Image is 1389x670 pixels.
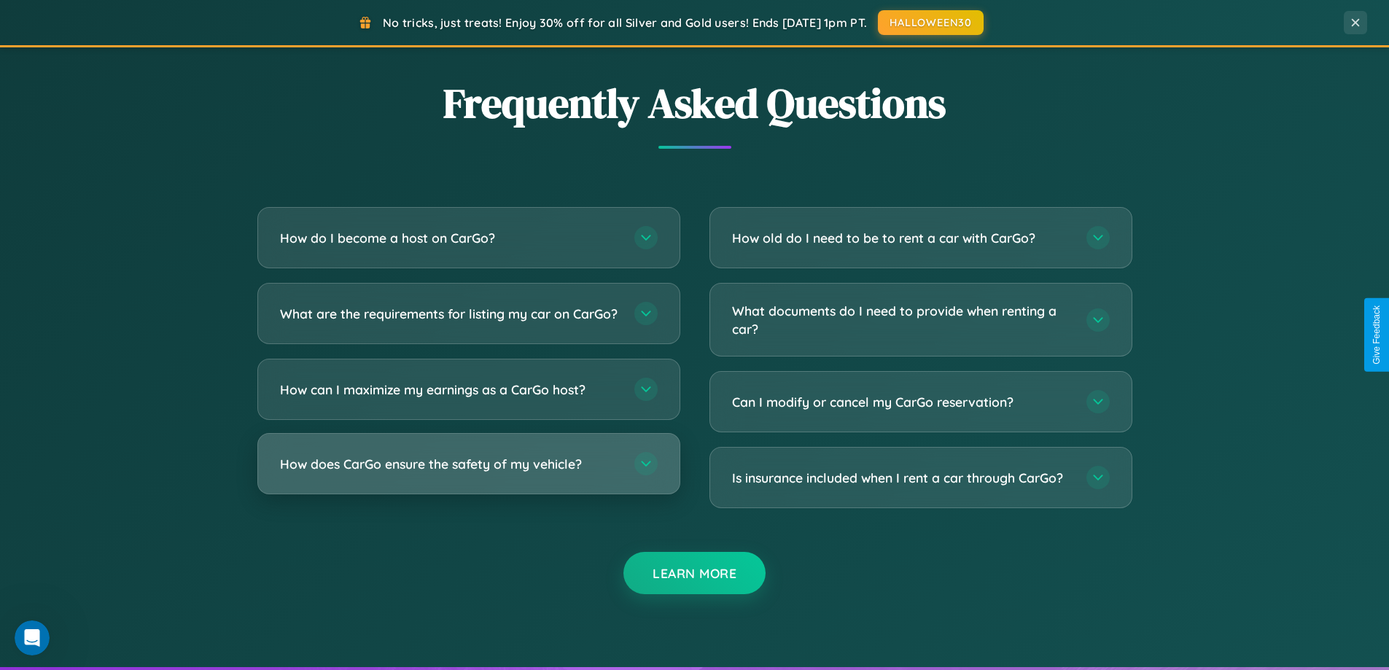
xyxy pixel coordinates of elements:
h3: How can I maximize my earnings as a CarGo host? [280,381,620,399]
h3: How does CarGo ensure the safety of my vehicle? [280,455,620,473]
button: HALLOWEEN30 [878,10,984,35]
div: Give Feedback [1372,305,1382,365]
button: Learn More [623,552,766,594]
iframe: Intercom live chat [15,620,50,655]
h3: How old do I need to be to rent a car with CarGo? [732,229,1072,247]
span: No tricks, just treats! Enjoy 30% off for all Silver and Gold users! Ends [DATE] 1pm PT. [383,15,867,30]
h3: What documents do I need to provide when renting a car? [732,302,1072,338]
h2: Frequently Asked Questions [257,75,1132,131]
h3: How do I become a host on CarGo? [280,229,620,247]
h3: Can I modify or cancel my CarGo reservation? [732,393,1072,411]
h3: Is insurance included when I rent a car through CarGo? [732,469,1072,487]
h3: What are the requirements for listing my car on CarGo? [280,305,620,323]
